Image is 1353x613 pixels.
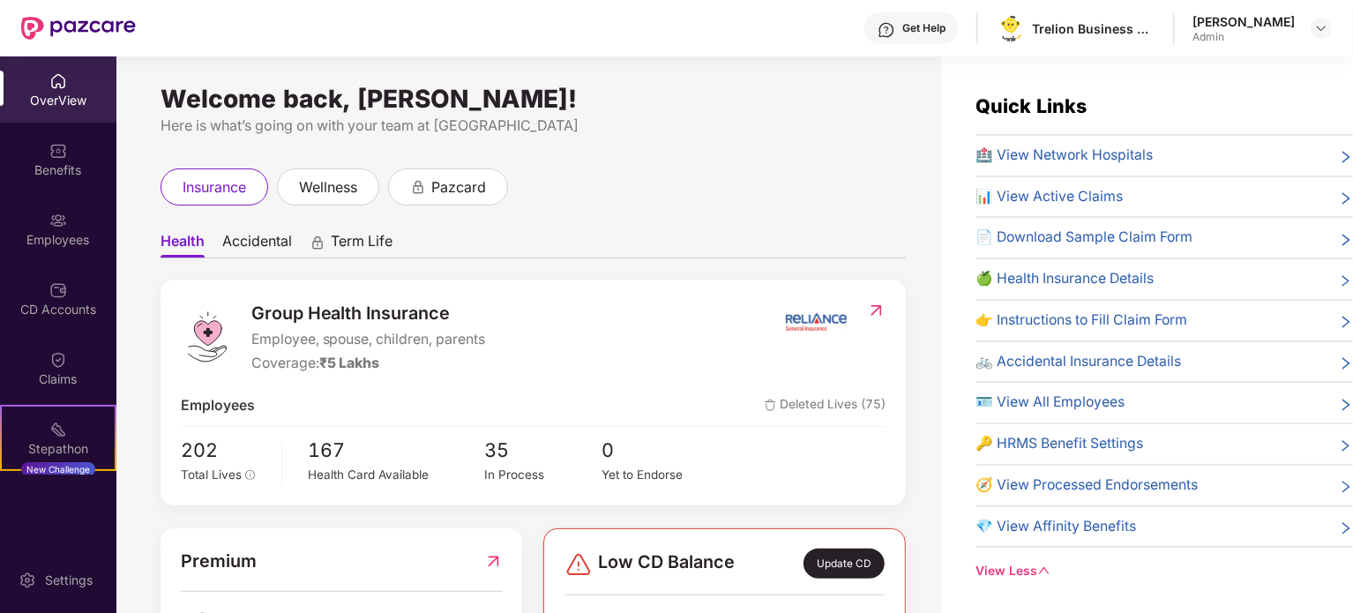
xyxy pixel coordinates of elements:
div: View Less [976,562,1353,581]
span: pazcard [431,176,486,198]
span: right [1339,437,1353,455]
span: Group Health Insurance [251,300,486,327]
span: 💎 View Affinity Benefits [976,516,1137,538]
span: Deleted Lives (75) [765,395,886,417]
img: RedirectIcon [484,548,503,575]
img: svg+xml;base64,PHN2ZyB4bWxucz0iaHR0cDovL3d3dy53My5vcmcvMjAwMC9zdmciIHdpZHRoPSIyMSIgaGVpZ2h0PSIyMC... [49,421,67,438]
span: right [1339,520,1353,538]
span: right [1339,230,1353,249]
span: Low CD Balance [598,549,735,579]
img: svg+xml;base64,PHN2ZyBpZD0iRGFuZ2VyLTMyeDMyIiB4bWxucz0iaHR0cDovL3d3dy53My5vcmcvMjAwMC9zdmciIHdpZH... [564,550,593,579]
span: Term Life [331,232,392,258]
span: 202 [181,436,269,466]
img: svg+xml;base64,PHN2ZyBpZD0iRHJvcGRvd24tMzJ4MzIiIHhtbG5zPSJodHRwOi8vd3d3LnczLm9yZy8yMDAwL3N2ZyIgd2... [1314,21,1328,35]
span: right [1339,395,1353,414]
div: In Process [484,466,602,484]
span: 🍏 Health Insurance Details [976,268,1155,290]
img: deleteIcon [765,400,776,411]
span: Employee, spouse, children, parents [251,329,486,351]
img: svg+xml;base64,PHN2ZyBpZD0iU2V0dGluZy0yMHgyMCIgeG1sbnM9Imh0dHA6Ly93d3cudzMub3JnLzIwMDAvc3ZnIiB3aW... [19,572,36,589]
img: logo.png [998,13,1024,43]
span: 167 [309,436,485,466]
span: ₹5 Lakhs [319,355,380,371]
span: 🚲 Accidental Insurance Details [976,351,1182,373]
div: Health Card Available [309,466,485,484]
span: right [1339,355,1353,373]
span: 🪪 View All Employees [976,392,1125,414]
span: down [1038,564,1050,577]
img: logo [181,310,234,363]
span: 👉 Instructions to Fill Claim Form [976,310,1188,332]
div: New Challenge [21,462,95,476]
span: Accidental [222,232,292,258]
img: svg+xml;base64,PHN2ZyBpZD0iQ2xhaW0iIHhtbG5zPSJodHRwOi8vd3d3LnczLm9yZy8yMDAwL3N2ZyIgd2lkdGg9IjIwIi... [49,351,67,369]
span: 0 [602,436,720,466]
span: wellness [299,176,357,198]
img: svg+xml;base64,PHN2ZyBpZD0iQmVuZWZpdHMiIHhtbG5zPSJodHRwOi8vd3d3LnczLm9yZy8yMDAwL3N2ZyIgd2lkdGg9Ij... [49,142,67,160]
span: 📊 View Active Claims [976,186,1124,208]
span: right [1339,190,1353,208]
div: Yet to Endorse [602,466,720,484]
div: Stepathon [2,440,115,458]
img: svg+xml;base64,PHN2ZyBpZD0iQ0RfQWNjb3VudHMiIGRhdGEtbmFtZT0iQ0QgQWNjb3VudHMiIHhtbG5zPSJodHRwOi8vd3... [49,281,67,299]
div: Coverage: [251,353,486,375]
img: RedirectIcon [867,302,886,319]
span: 35 [484,436,602,466]
span: right [1339,478,1353,497]
img: svg+xml;base64,PHN2ZyBpZD0iSG9tZSIgeG1sbnM9Imh0dHA6Ly93d3cudzMub3JnLzIwMDAvc3ZnIiB3aWR0aD0iMjAiIG... [49,72,67,90]
div: Settings [40,572,98,589]
img: insurerIcon [783,300,849,344]
div: Welcome back, [PERSON_NAME]! [161,92,906,106]
img: New Pazcare Logo [21,17,136,40]
span: Total Lives [181,467,242,482]
span: right [1339,272,1353,290]
div: [PERSON_NAME] [1192,13,1295,30]
div: Admin [1192,30,1295,44]
span: Health [161,232,205,258]
img: svg+xml;base64,PHN2ZyBpZD0iSGVscC0zMngzMiIgeG1sbnM9Imh0dHA6Ly93d3cudzMub3JnLzIwMDAvc3ZnIiB3aWR0aD... [878,21,895,39]
span: Quick Links [976,94,1088,117]
span: right [1339,148,1353,167]
span: 🔑 HRMS Benefit Settings [976,433,1144,455]
span: Premium [181,548,257,575]
span: Employees [181,395,255,417]
div: Get Help [902,21,946,35]
div: Update CD [804,549,885,579]
span: right [1339,313,1353,332]
span: 🧭 View Processed Endorsements [976,475,1199,497]
span: 📄 Download Sample Claim Form [976,227,1193,249]
span: insurance [183,176,246,198]
div: animation [410,178,426,194]
span: info-circle [245,470,256,481]
div: Here is what’s going on with your team at [GEOGRAPHIC_DATA] [161,115,906,137]
span: 🏥 View Network Hospitals [976,145,1154,167]
div: Trelion Business Solutions Private Limited [1032,20,1155,37]
div: animation [310,234,325,250]
img: svg+xml;base64,PHN2ZyBpZD0iRW1wbG95ZWVzIiB4bWxucz0iaHR0cDovL3d3dy53My5vcmcvMjAwMC9zdmciIHdpZHRoPS... [49,212,67,229]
